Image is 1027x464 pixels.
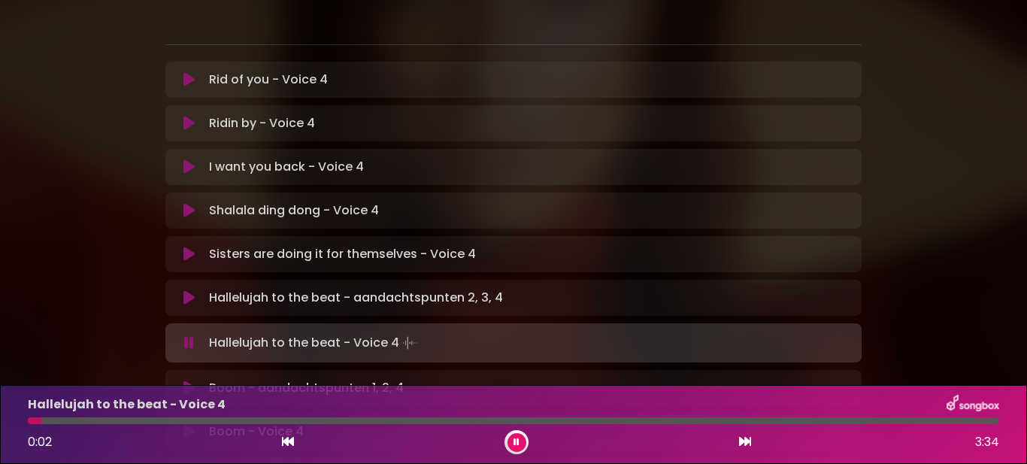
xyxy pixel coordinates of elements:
[28,433,52,450] span: 0:02
[28,396,226,414] p: Hallelujah to the beat - Voice 4
[209,114,315,132] p: Ridin by - Voice 4
[209,158,364,176] p: I want you back - Voice 4
[209,245,476,263] p: Sisters are doing it for themselves - Voice 4
[209,71,328,89] p: Rid of you - Voice 4
[975,433,999,451] span: 3:34
[947,395,999,414] img: songbox-logo-white.png
[209,289,503,307] p: Hallelujah to the beat - aandachtspunten 2, 3, 4
[399,332,420,353] img: waveform4.gif
[209,202,379,220] p: Shalala ding dong - Voice 4
[209,379,404,397] p: Boom - aandachtspunten 1, 2, 4
[209,332,420,353] p: Hallelujah to the beat - Voice 4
